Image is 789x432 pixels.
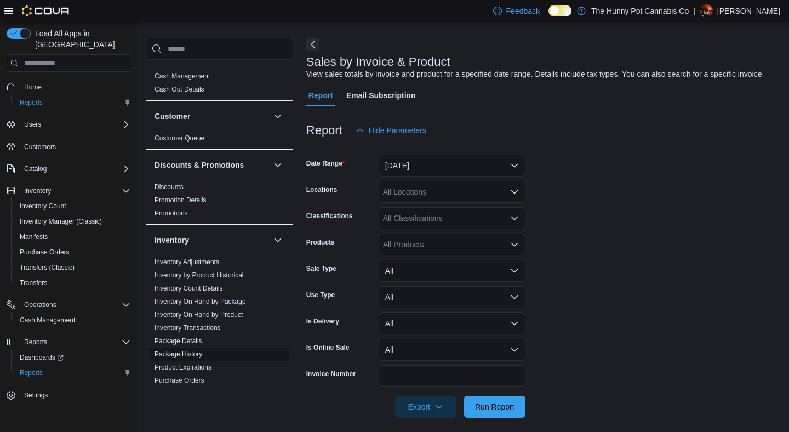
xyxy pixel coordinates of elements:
[15,351,130,364] span: Dashboards
[510,214,519,223] button: Open list of options
[155,311,243,319] a: Inventory On Hand by Product
[155,72,210,81] span: Cash Management
[15,230,52,243] a: Manifests
[20,316,75,325] span: Cash Management
[379,339,525,361] button: All
[15,96,47,109] a: Reports
[351,120,431,141] button: Hide Parameters
[15,276,52,289] a: Transfers
[379,312,525,334] button: All
[155,377,204,384] a: Purchase Orders
[379,155,525,177] button: [DATE]
[155,85,204,94] span: Cash Out Details
[308,84,333,106] span: Report
[155,363,211,371] a: Product Expirations
[15,314,79,327] a: Cash Management
[20,184,130,197] span: Inventory
[24,83,42,92] span: Home
[15,215,106,228] a: Inventory Manager (Classic)
[20,162,130,175] span: Catalog
[717,4,780,18] p: [PERSON_NAME]
[693,4,695,18] p: |
[20,118,45,131] button: Users
[464,396,525,418] button: Run Report
[11,365,135,380] button: Reports
[271,158,284,172] button: Discounts & Promotions
[24,338,47,346] span: Reports
[146,255,293,418] div: Inventory
[306,212,353,220] label: Classifications
[11,275,135,291] button: Transfers
[11,260,135,275] button: Transfers (Classic)
[20,98,43,107] span: Reports
[2,117,135,132] button: Users
[20,263,75,272] span: Transfers (Classic)
[11,312,135,328] button: Cash Management
[20,79,130,93] span: Home
[306,238,335,247] label: Products
[155,285,223,292] a: Inventory Count Details
[155,196,207,204] a: Promotion Details
[155,209,188,217] a: Promotions
[591,4,689,18] p: The Hunny Pot Cannabis Co
[306,291,335,299] label: Use Type
[306,55,450,69] h3: Sales by Invoice & Product
[15,230,130,243] span: Manifests
[11,245,135,260] button: Purchase Orders
[155,160,244,170] h3: Discounts & Promotions
[306,264,336,273] label: Sale Type
[306,159,345,168] label: Date Range
[11,229,135,245] button: Manifests
[20,336,130,349] span: Reports
[24,186,51,195] span: Inventory
[2,78,135,94] button: Home
[15,351,68,364] a: Dashboards
[20,278,47,287] span: Transfers
[155,183,184,191] a: Discounts
[155,271,244,279] a: Inventory by Product Historical
[15,276,130,289] span: Transfers
[20,336,52,349] button: Reports
[11,350,135,365] a: Dashboards
[22,5,71,16] img: Cova
[2,139,135,155] button: Customers
[20,388,130,402] span: Settings
[7,74,130,431] nav: Complex example
[24,300,56,309] span: Operations
[379,286,525,308] button: All
[700,4,713,18] div: James Grant
[155,111,269,122] button: Customer
[24,143,56,151] span: Customers
[155,350,202,358] a: Package History
[155,337,202,345] a: Package Details
[155,258,219,266] a: Inventory Adjustments
[20,248,70,257] span: Purchase Orders
[155,298,246,305] a: Inventory On Hand by Package
[20,298,130,311] span: Operations
[155,363,211,372] span: Product Expirations
[395,396,456,418] button: Export
[155,376,204,385] span: Purchase Orders
[24,164,47,173] span: Catalog
[2,334,135,350] button: Reports
[146,180,293,224] div: Discounts & Promotions
[155,235,189,246] h3: Inventory
[24,120,41,129] span: Users
[20,217,102,226] span: Inventory Manager (Classic)
[20,353,64,362] span: Dashboards
[306,185,338,194] label: Locations
[306,124,342,137] h3: Report
[155,209,188,218] span: Promotions
[15,314,130,327] span: Cash Management
[11,198,135,214] button: Inventory Count
[15,246,130,259] span: Purchase Orders
[20,81,46,94] a: Home
[510,240,519,249] button: Open list of options
[155,271,244,280] span: Inventory by Product Historical
[20,118,130,131] span: Users
[15,366,47,379] a: Reports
